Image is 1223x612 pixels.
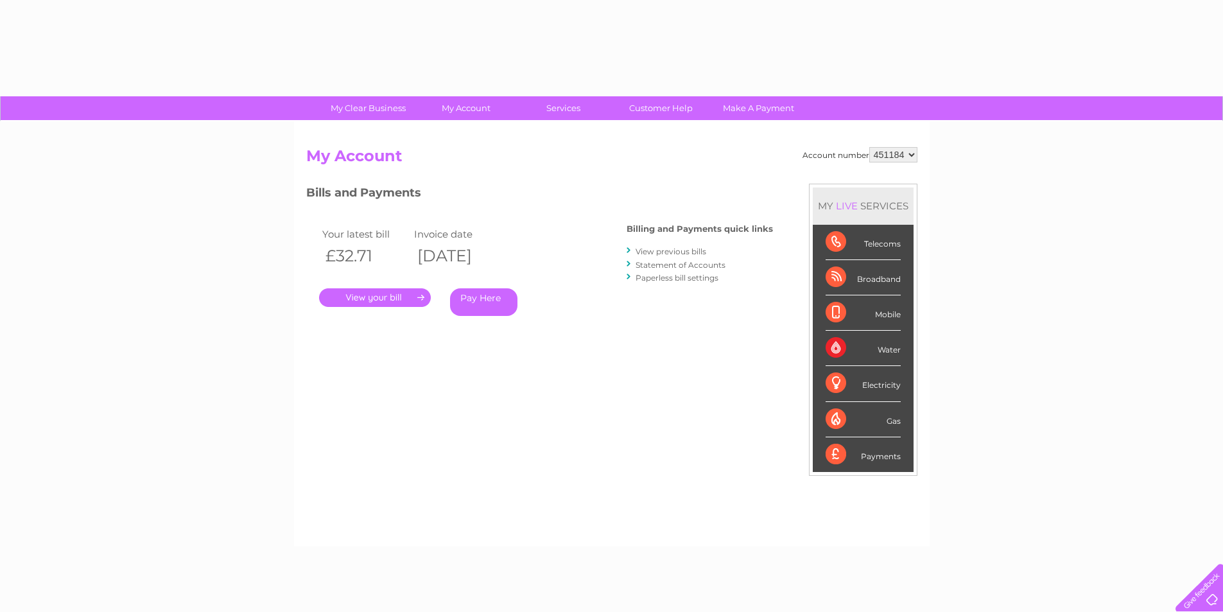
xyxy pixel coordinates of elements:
[315,96,421,120] a: My Clear Business
[627,224,773,234] h4: Billing and Payments quick links
[411,243,503,269] th: [DATE]
[826,225,901,260] div: Telecoms
[826,366,901,401] div: Electricity
[319,288,431,307] a: .
[826,331,901,366] div: Water
[826,260,901,295] div: Broadband
[608,96,714,120] a: Customer Help
[450,288,517,316] a: Pay Here
[636,273,718,283] a: Paperless bill settings
[319,243,412,269] th: £32.71
[413,96,519,120] a: My Account
[510,96,616,120] a: Services
[706,96,811,120] a: Make A Payment
[306,184,773,206] h3: Bills and Payments
[411,225,503,243] td: Invoice date
[813,188,914,224] div: MY SERVICES
[826,402,901,437] div: Gas
[826,437,901,472] div: Payments
[306,147,917,171] h2: My Account
[826,295,901,331] div: Mobile
[802,147,917,162] div: Account number
[319,225,412,243] td: Your latest bill
[636,247,706,256] a: View previous bills
[636,260,725,270] a: Statement of Accounts
[833,200,860,212] div: LIVE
